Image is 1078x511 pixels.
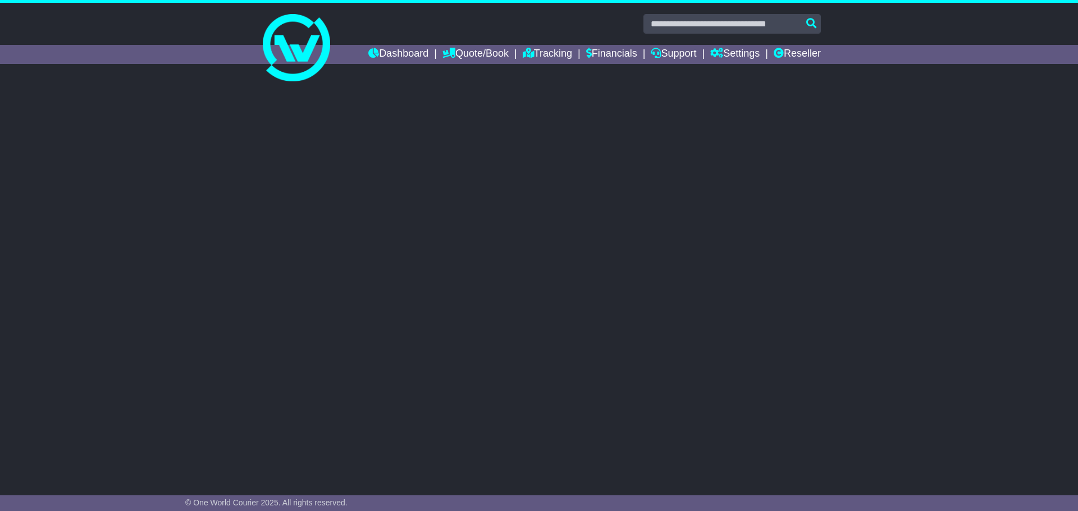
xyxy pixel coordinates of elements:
[523,45,572,64] a: Tracking
[774,45,821,64] a: Reseller
[651,45,696,64] a: Support
[185,498,348,507] span: © One World Courier 2025. All rights reserved.
[586,45,637,64] a: Financials
[442,45,509,64] a: Quote/Book
[368,45,428,64] a: Dashboard
[710,45,760,64] a: Settings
